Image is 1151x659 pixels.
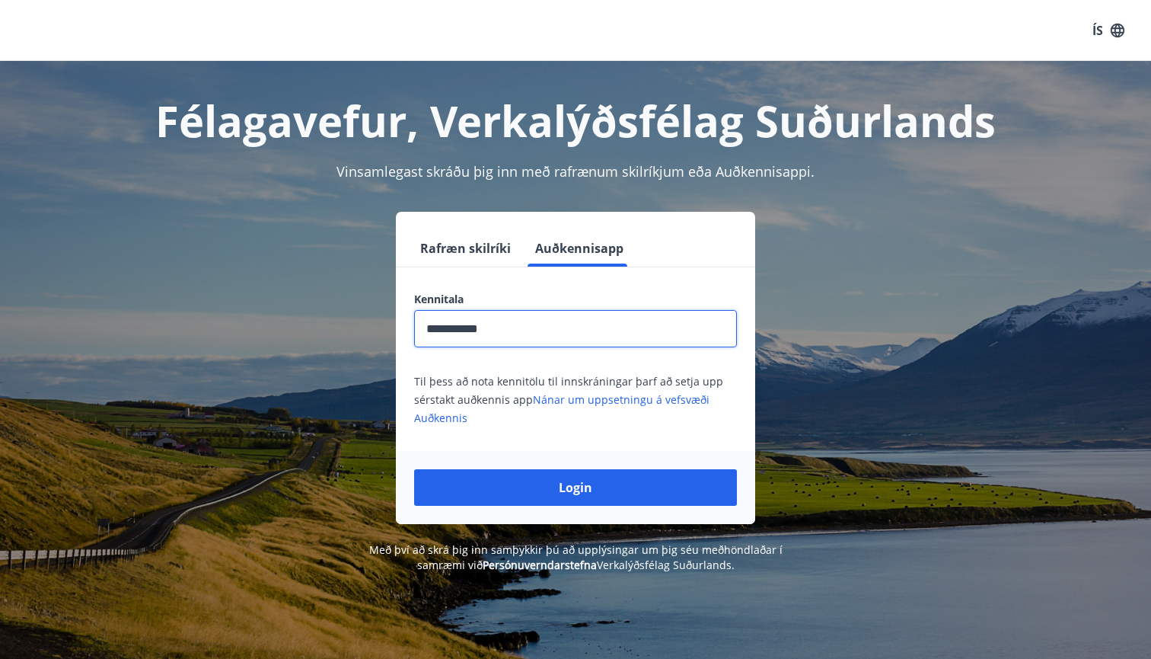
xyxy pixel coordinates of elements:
[336,162,815,181] span: Vinsamlegast skráðu þig inn með rafrænum skilríkjum eða Auðkennisappi.
[414,469,737,506] button: Login
[46,91,1105,149] h1: Félagavefur, Verkalýðsfélag Suðurlands
[483,558,597,572] a: Persónuverndarstefna
[414,374,723,425] span: Til þess að nota kennitölu til innskráningar þarf að setja upp sérstakt auðkennis app
[414,392,709,425] a: Nánar um uppsetningu á vefsvæði Auðkennis
[1084,17,1133,44] button: ÍS
[414,292,737,307] label: Kennitala
[369,542,783,572] span: Með því að skrá þig inn samþykkir þú að upplýsingar um þig séu meðhöndlaðar í samræmi við Verkalý...
[414,230,517,267] button: Rafræn skilríki
[529,230,630,267] button: Auðkennisapp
